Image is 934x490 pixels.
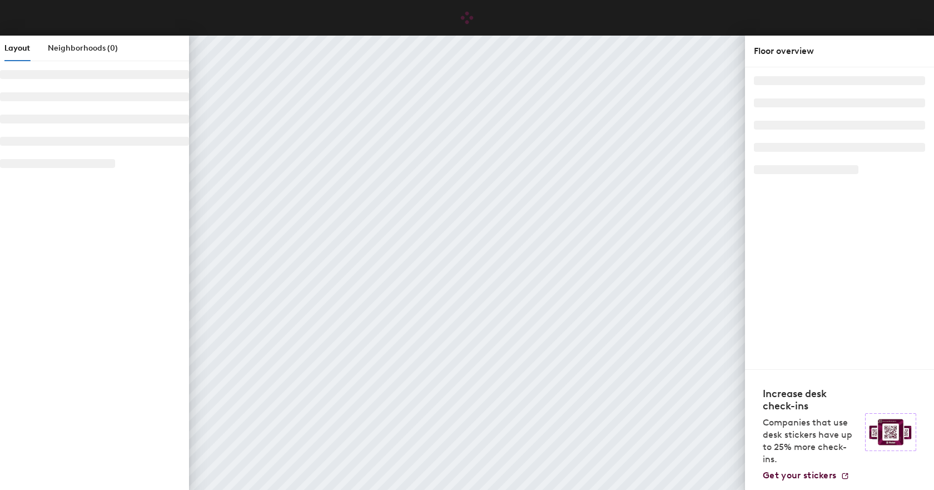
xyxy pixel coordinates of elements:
[763,470,849,481] a: Get your stickers
[763,417,858,466] p: Companies that use desk stickers have up to 25% more check-ins.
[4,43,30,53] span: Layout
[763,470,836,481] span: Get your stickers
[763,388,858,412] h4: Increase desk check-ins
[865,413,916,451] img: Sticker logo
[48,43,118,53] span: Neighborhoods (0)
[754,44,925,58] div: Floor overview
